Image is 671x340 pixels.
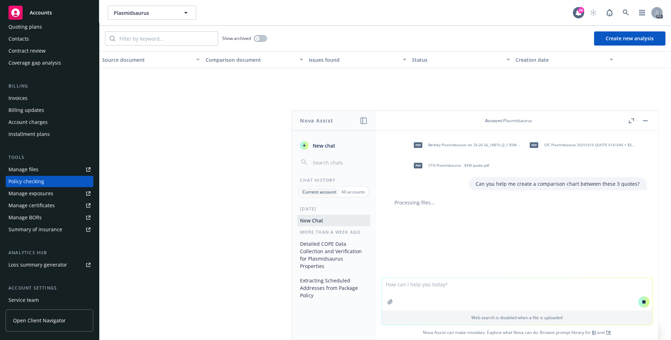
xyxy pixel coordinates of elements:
[292,206,376,212] div: [DATE]
[387,199,647,206] div: Processing files...
[292,177,376,183] div: Chat History
[292,229,376,235] div: More than a week ago
[592,329,596,335] a: BI
[530,142,538,148] span: Pdf
[386,315,648,321] p: Web search is disabled when a file is uploaded
[300,117,333,124] h1: Nova Assist
[6,285,93,292] div: Account settings
[8,200,55,211] div: Manage certificates
[6,200,93,211] a: Manage certificates
[6,105,93,116] a: Billing updates
[8,188,53,199] div: Manage exposures
[8,164,39,175] div: Manage files
[306,51,409,68] button: Issues found
[414,163,422,168] span: pdf
[13,317,66,324] span: Open Client Navigator
[222,35,251,41] span: Show archived
[311,157,367,167] input: Search chats
[8,33,29,44] div: Contacts
[311,142,335,149] span: New chat
[341,189,365,195] p: All accounts
[635,6,649,20] a: Switch app
[6,45,93,56] a: Contract review
[476,180,640,187] p: Can you help me create a comparison chart between these 3 quotes?
[6,33,93,44] a: Contacts
[485,118,502,124] span: Account
[30,10,52,16] span: Accounts
[8,224,62,235] div: Summary of insurance
[8,93,28,104] div: Invoices
[99,51,202,68] button: Source document
[205,56,295,64] div: Comparison document
[110,36,115,41] svg: Search
[8,105,44,116] div: Billing updates
[8,259,67,270] div: Loss summary generator
[8,176,44,187] div: Policy checking
[6,212,93,223] a: Manage BORs
[578,7,584,13] div: 26
[6,93,93,104] a: Invoices
[6,57,93,68] a: Coverage gap analysis
[6,129,93,140] a: Installment plans
[297,238,370,272] button: Detailed COPE Data Collection and Verification for Plasmidsaurus Properties
[99,68,671,174] span: No results
[8,45,46,56] div: Contract review
[619,6,633,20] a: Search
[6,164,93,175] a: Manage files
[202,51,306,68] button: Comparison document
[6,188,93,199] a: Manage exposures
[544,143,637,147] span: CFC Plasmidsaurus 20251015 QUOTE 6161645 = $5M.Pdf
[409,157,490,174] div: pdfCTIS Plasmidsaurus - $5M quote.pdf
[8,57,61,68] div: Coverage gap analysis
[485,118,532,124] div: : Plasmidsaurus
[6,176,93,187] a: Policy checking
[414,142,422,148] span: pdf
[409,51,512,68] button: Status
[8,212,42,223] div: Manage BORs
[6,83,93,90] div: Billing
[516,56,605,64] div: Creation date
[102,56,192,64] div: Source document
[428,143,521,147] span: Berkley Plasmidsaurus Inc 25-26 GL_18870_Q_1 $5M Option.pdf
[297,139,370,152] button: New chat
[115,32,218,45] input: Filter by keyword...
[6,224,93,235] a: Summary of insurance
[6,21,93,32] a: Quoting plans
[297,215,370,226] button: New Chat
[6,154,93,161] div: Tools
[586,6,600,20] a: Start snowing
[6,3,93,23] a: Accounts
[602,6,617,20] a: Report a Bug
[513,51,616,68] button: Creation date
[525,136,638,154] div: PdfCFC Plasmidsaurus 20251015 QUOTE 6161645 = $5M.Pdf
[428,163,489,168] span: CTIS Plasmidsaurus - $5M quote.pdf
[379,325,655,340] span: Nova Assist can make mistakes. Explore what Nova can do: Browse prompt library for and
[108,6,196,20] button: Plasmidsaurus
[6,249,93,256] div: Analytics hub
[297,275,370,301] button: Extracting Scheduled Addresses from Package Policy
[6,117,93,128] a: Account charges
[8,21,42,32] div: Quoting plans
[309,56,399,64] div: Issues found
[8,129,50,140] div: Installment plans
[606,329,611,335] a: TR
[594,31,665,46] button: Create new analysis
[6,259,93,270] a: Loss summary generator
[114,9,175,17] span: Plasmidsaurus
[412,56,502,64] div: Status
[409,136,522,154] div: pdfBerkley Plasmidsaurus Inc 25-26 GL_18870_Q_1 $5M Option.pdf
[8,294,39,306] div: Service team
[8,117,48,128] div: Account charges
[302,189,336,195] p: Current account
[6,294,93,306] a: Service team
